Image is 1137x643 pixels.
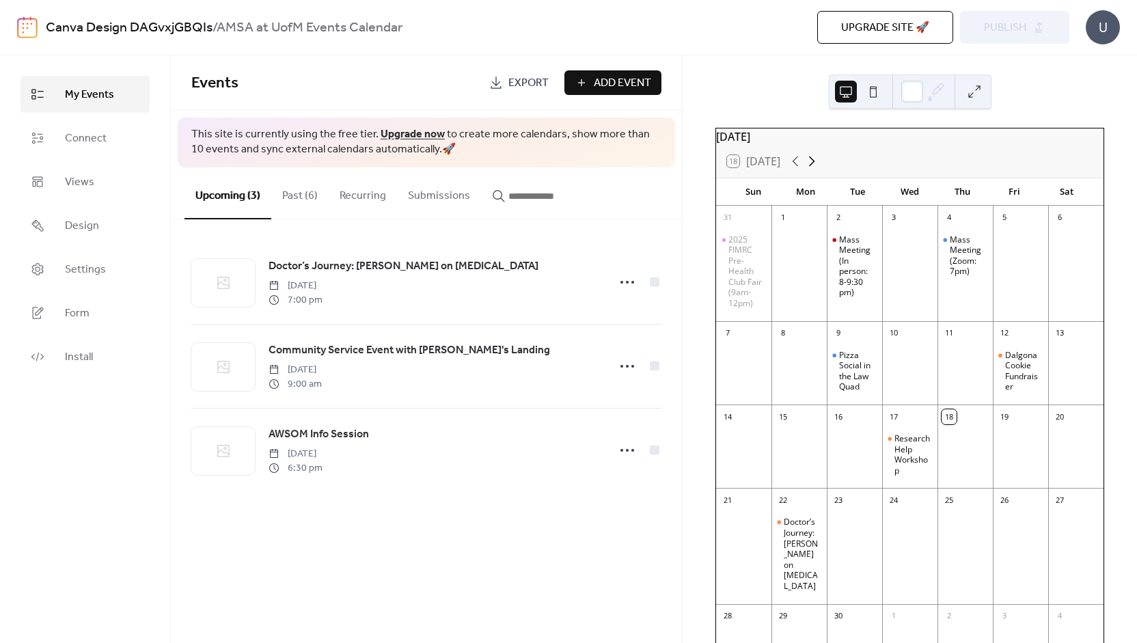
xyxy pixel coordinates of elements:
div: 5 [997,210,1012,225]
a: Community Service Event with [PERSON_NAME]'s Landing [269,342,550,359]
div: 19 [997,409,1012,424]
div: 2 [831,210,846,225]
div: 6 [1052,210,1067,225]
div: 4 [1052,609,1067,624]
div: 21 [720,493,735,508]
div: Sat [1041,178,1093,206]
div: [DATE] [716,128,1104,145]
div: 14 [720,409,735,424]
div: Dalgona Cookie Fundraiser [993,350,1048,392]
div: 8 [776,326,791,341]
span: Views [65,174,94,191]
div: 9 [831,326,846,341]
a: Connect [20,120,150,156]
button: Upgrade site 🚀 [817,11,953,44]
div: 16 [831,409,846,424]
div: 11 [942,326,957,341]
button: Submissions [397,167,481,218]
span: [DATE] [269,447,323,461]
div: Mass Meeting (Zoom: 7pm) [950,234,987,277]
b: AMSA at UofM Events Calendar [217,15,402,41]
div: 15 [776,409,791,424]
span: Design [65,218,99,234]
div: 2025 FIMRC Pre-Health Club Fair (9am-12pm) [716,234,771,309]
div: 25 [942,493,957,508]
span: My Events [65,87,114,103]
button: Add Event [564,70,661,95]
div: U [1086,10,1120,44]
button: Past (6) [271,167,329,218]
div: 1 [886,609,901,624]
div: 2 [942,609,957,624]
div: Thu [936,178,988,206]
span: Install [65,349,93,366]
div: Dalgona Cookie Fundraiser [1005,350,1043,392]
button: Recurring [329,167,397,218]
a: Upgrade now [381,124,445,145]
div: Research Help Workshop [894,433,932,476]
div: 29 [776,609,791,624]
div: 13 [1052,326,1067,341]
a: Form [20,295,150,331]
div: Mass Meeting (In person: 8-9:30 pm) [839,234,877,299]
span: [DATE] [269,279,323,293]
span: 7:00 pm [269,293,323,307]
a: My Events [20,76,150,113]
img: logo [17,16,38,38]
div: 23 [831,493,846,508]
span: This site is currently using the free tier. to create more calendars, show more than 10 events an... [191,127,661,158]
span: Connect [65,131,107,147]
a: Export [479,70,559,95]
a: AWSOM Info Session [269,426,369,443]
span: Form [65,305,90,322]
div: 28 [720,609,735,624]
div: 26 [997,493,1012,508]
div: 31 [720,210,735,225]
div: 24 [886,493,901,508]
div: 17 [886,409,901,424]
div: 7 [720,326,735,341]
div: Tue [832,178,883,206]
div: Sun [727,178,779,206]
div: 10 [886,326,901,341]
span: 6:30 pm [269,461,323,476]
div: 2025 FIMRC Pre-Health Club Fair (9am-12pm) [728,234,766,309]
div: 27 [1052,493,1067,508]
div: Doctor’s Journey: [PERSON_NAME] on [MEDICAL_DATA] [784,517,821,591]
span: Upgrade site 🚀 [841,20,929,36]
a: Settings [20,251,150,288]
div: Pizza Social in the Law Quad [839,350,877,392]
a: Views [20,163,150,200]
span: 9:00 am [269,377,322,392]
div: Pizza Social in the Law Quad [827,350,882,392]
div: 18 [942,409,957,424]
div: Mass Meeting (Zoom: 7pm) [937,234,993,277]
span: Events [191,68,238,98]
div: Mon [780,178,832,206]
a: Canva Design DAGvxjGBQIs [46,15,213,41]
div: Research Help Workshop [882,433,937,476]
div: 30 [831,609,846,624]
a: Design [20,207,150,244]
div: 4 [942,210,957,225]
div: Doctor’s Journey: Dr. Misty Long on Nuclear Medicine [771,517,827,591]
b: / [213,15,217,41]
div: 3 [886,210,901,225]
button: Upcoming (3) [184,167,271,219]
span: Add Event [594,75,651,92]
div: 12 [997,326,1012,341]
div: Wed [884,178,936,206]
div: Mass Meeting (In person: 8-9:30 pm) [827,234,882,299]
span: Export [508,75,549,92]
div: Fri [988,178,1040,206]
div: 20 [1052,409,1067,424]
span: [DATE] [269,363,322,377]
div: 3 [997,609,1012,624]
a: Doctor’s Journey: [PERSON_NAME] on [MEDICAL_DATA] [269,258,538,275]
div: 1 [776,210,791,225]
div: 22 [776,493,791,508]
